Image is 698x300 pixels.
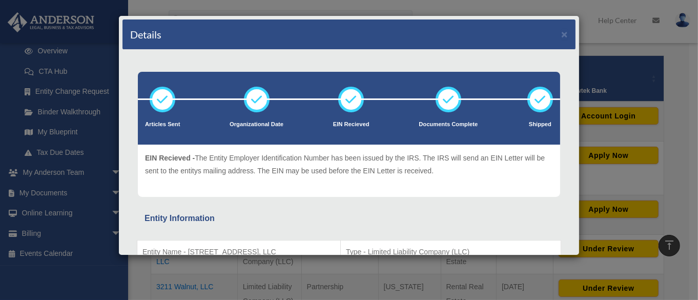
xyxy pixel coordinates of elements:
span: EIN Recieved - [145,154,195,162]
p: Articles Sent [145,119,180,130]
p: EIN Recieved [333,119,369,130]
p: Entity Name - [STREET_ADDRESS], LLC [142,246,335,258]
p: Organizational Date [230,119,283,130]
p: Type - Limited Liability Company (LLC) [346,246,556,258]
p: The Entity Employer Identification Number has been issued by the IRS. The IRS will send an EIN Le... [145,152,553,177]
h4: Details [130,27,161,42]
p: Shipped [527,119,553,130]
button: × [561,29,568,39]
div: Entity Information [145,211,553,226]
p: Documents Complete [419,119,478,130]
